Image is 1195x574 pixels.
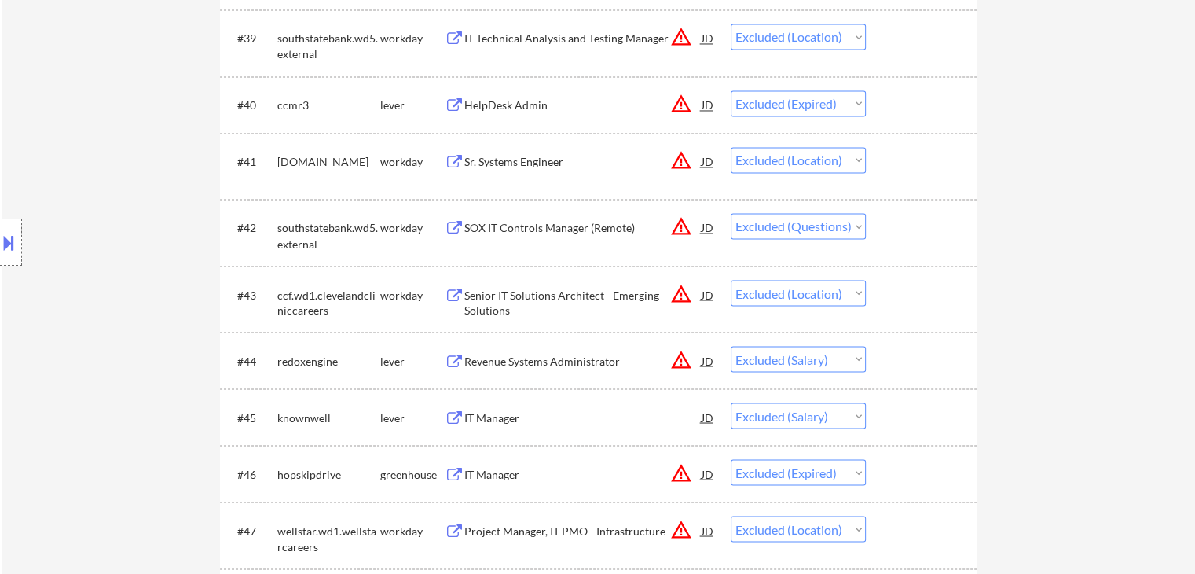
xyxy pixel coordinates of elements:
[464,220,702,236] div: SOX IT Controls Manager (Remote)
[380,410,445,425] div: lever
[464,466,702,482] div: IT Manager
[700,24,716,52] div: JD
[700,280,716,308] div: JD
[380,220,445,236] div: workday
[380,353,445,369] div: lever
[380,98,445,113] div: lever
[670,215,692,237] button: warning_amber
[237,31,265,46] div: #39
[277,220,380,251] div: southstatebank.wd5.external
[700,147,716,175] div: JD
[464,353,702,369] div: Revenue Systems Administrator
[670,518,692,540] button: warning_amber
[670,348,692,370] button: warning_amber
[464,287,702,318] div: Senior IT Solutions Architect - Emerging Solutions
[464,31,702,46] div: IT Technical Analysis and Testing Manager
[380,154,445,170] div: workday
[237,466,265,482] div: #46
[670,26,692,48] button: warning_amber
[670,149,692,171] button: warning_amber
[380,466,445,482] div: greenhouse
[277,353,380,369] div: redoxengine
[277,523,380,554] div: wellstar.wd1.wellstarcareers
[380,31,445,46] div: workday
[464,410,702,425] div: IT Manager
[700,459,716,488] div: JD
[700,516,716,544] div: JD
[670,462,692,484] button: warning_amber
[237,410,265,425] div: #45
[277,287,380,318] div: ccf.wd1.clevelandcliniccareers
[277,31,380,61] div: southstatebank.wd5.external
[464,523,702,539] div: Project Manager, IT PMO - Infrastructure
[277,98,380,113] div: ccmr3
[700,403,716,431] div: JD
[670,93,692,115] button: warning_amber
[380,287,445,303] div: workday
[670,282,692,304] button: warning_amber
[277,410,380,425] div: knownwell
[464,154,702,170] div: Sr. Systems Engineer
[464,98,702,113] div: HelpDesk Admin
[380,523,445,539] div: workday
[237,523,265,539] div: #47
[700,90,716,119] div: JD
[700,213,716,241] div: JD
[277,154,380,170] div: [DOMAIN_NAME]
[277,466,380,482] div: hopskipdrive
[700,346,716,374] div: JD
